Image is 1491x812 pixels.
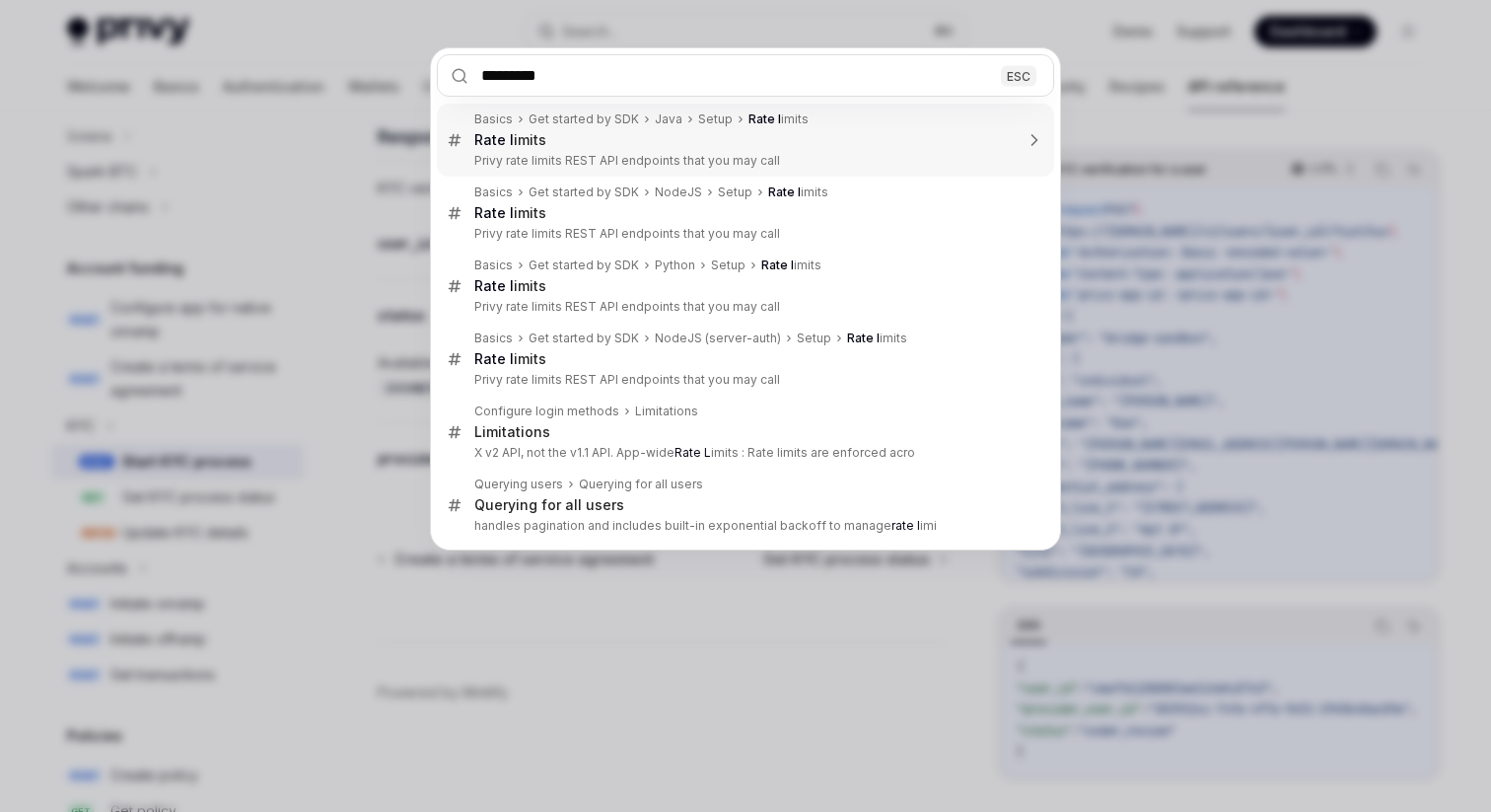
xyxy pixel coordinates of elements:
div: imits [748,111,809,127]
div: NodeJS [655,185,702,200]
b: Rate l [748,111,781,126]
div: Java [655,111,682,127]
div: ESC [1001,65,1036,86]
div: NodeJS (server-auth) [655,331,781,346]
b: Rate l [768,185,801,199]
b: Rate l [474,131,514,148]
div: Setup [711,258,745,273]
p: Privy rate limits REST API endpoints that you may call [474,153,1013,169]
div: Setup [718,185,752,200]
div: Get started by SDK [529,185,639,200]
div: imits [474,350,546,368]
div: Basics [474,258,513,273]
div: Querying users [474,477,563,492]
div: imits [768,185,828,200]
p: handles pagination and includes built-in exponential backoff to manage imi [474,518,1013,534]
div: imits [847,331,907,346]
div: Setup [698,111,733,127]
div: Configure login methods [474,404,619,419]
div: imits [474,204,546,222]
b: Rate l [761,258,794,272]
div: Basics [474,185,513,200]
div: imits [474,131,546,149]
b: rate l [891,518,920,533]
p: Privy rate limits REST API endpoints that you may call [474,372,1013,388]
b: Rate L [674,445,711,460]
p: Privy rate limits REST API endpoints that you may call [474,299,1013,315]
b: Rate l [847,331,880,345]
div: Python [655,258,695,273]
div: imits [474,277,546,295]
p: Privy rate limits REST API endpoints that you may call [474,226,1013,242]
div: Querying for all users [579,477,703,492]
b: Rate l [474,277,514,294]
div: Basics [474,331,513,346]
div: Limitations [474,423,550,441]
div: Get started by SDK [529,331,639,346]
div: Querying for all users [474,496,624,514]
div: Get started by SDK [529,111,639,127]
div: Get started by SDK [529,258,639,273]
div: Basics [474,111,513,127]
p: X v2 API, not the v1.1 API. App-wide imits : Rate limits are enforced acro [474,445,1013,461]
div: Setup [797,331,831,346]
div: Limitations [635,404,698,419]
b: Rate l [474,350,514,367]
div: imits [761,258,821,273]
b: Rate l [474,204,514,221]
